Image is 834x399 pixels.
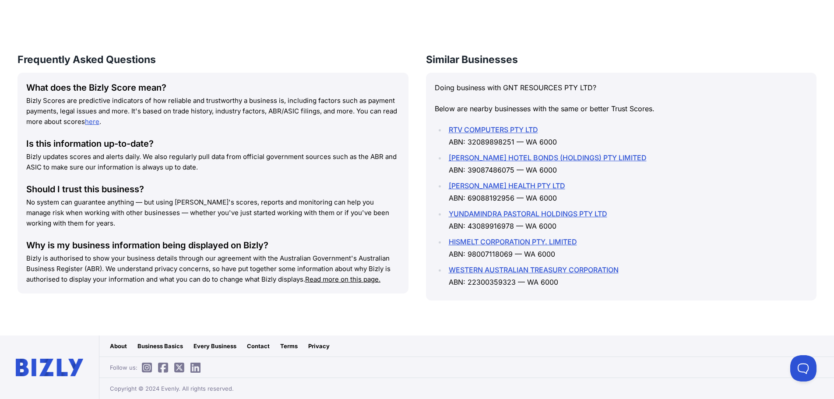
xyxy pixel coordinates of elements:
a: RTV COMPUTERS PTY LTD [449,125,538,134]
p: Bizly Scores are predictive indicators of how reliable and trustworthy a business is, including f... [26,95,400,127]
p: Doing business with GNT RESOURCES PTY LTD? [435,81,808,94]
a: here [85,117,99,126]
div: Every Business [194,342,236,350]
div: Should I trust this business? [26,183,400,195]
a: [PERSON_NAME] HOTEL BONDS (HOLDINGS) PTY LIMITED [449,153,647,162]
a: WESTERN AUSTRALIAN TREASURY CORPORATION [449,265,619,274]
p: Bizly is authorised to show your business details through our agreement with the Australian Gover... [26,253,400,285]
a: Contact [242,335,275,357]
li: ABN: 39087486075 — WA 6000 [446,152,808,176]
a: Privacy [303,335,335,357]
p: Bizly updates scores and alerts daily. We also regularly pull data from official government sourc... [26,152,400,173]
div: What does the Bizly Score mean? [26,81,400,94]
p: Below are nearby businesses with the same or better Trust Scores. [435,102,808,115]
p: No system can guarantee anything — but using [PERSON_NAME]'s scores, reports and monitoring can h... [26,197,400,229]
iframe: Toggle Customer Support [790,355,816,381]
h3: Frequently Asked Questions [18,53,408,66]
a: Every Business [188,335,242,357]
span: Copyright © 2024 Evenly. All rights reserved. [110,384,234,393]
div: Why is my business information being displayed on Bizly? [26,239,400,251]
a: YUNDAMINDRA PASTORAL HOLDINGS PTY LTD [449,209,607,218]
a: Terms [275,335,303,357]
div: Privacy [308,342,330,350]
div: Business Basics [137,342,183,350]
div: About [110,342,127,350]
div: Is this information up-to-date? [26,138,400,150]
a: About [105,335,132,357]
li: ABN: 69088192956 — WA 6000 [446,180,808,204]
h3: Similar Businesses [426,53,817,66]
div: Contact [247,342,270,350]
li: ABN: 32089898251 — WA 6000 [446,124,808,148]
li: ABN: 43089916978 — WA 6000 [446,208,808,232]
a: Read more on this page. [305,275,380,283]
li: ABN: 22300359323 — WA 6000 [446,264,808,288]
div: Terms [280,342,298,350]
a: HISMELT CORPORATION PTY. LIMITED [449,237,577,246]
a: Business Basics [132,335,188,357]
li: ABN: 98007118069 — WA 6000 [446,236,808,260]
a: [PERSON_NAME] HEALTH PTY LTD [449,181,565,190]
span: Follow us: [110,363,201,372]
